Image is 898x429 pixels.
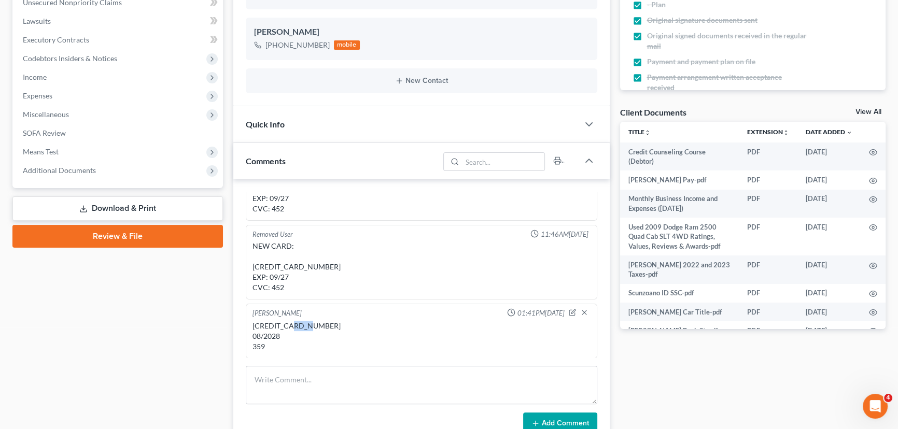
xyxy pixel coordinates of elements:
td: PDF [739,170,797,189]
a: Executory Contracts [15,31,223,49]
span: Means Test [23,147,59,156]
a: Review & File [12,225,223,248]
td: PDF [739,255,797,284]
span: 11:46AM[DATE] [541,230,588,239]
td: [DATE] [797,255,861,284]
div: [PERSON_NAME] [252,308,302,319]
span: Codebtors Insiders & Notices [23,54,117,63]
td: Scunzoano ID SSC-pdf [620,284,739,303]
div: [PERSON_NAME] [254,26,589,38]
i: unfold_more [783,130,789,136]
td: [PERSON_NAME] Bank St-pdf [620,321,739,340]
td: [DATE] [797,284,861,303]
td: PDF [739,142,797,171]
span: 4 [884,394,892,402]
span: Expenses [23,91,52,100]
td: [DATE] [797,218,861,255]
div: [CREDIT_CARD_NUMBER] 08/2028 359 [252,321,591,352]
td: Used 2009 Dodge Ram 2500 Quad Cab SLT 4WD Ratings, Values, Reviews & Awards-pdf [620,218,739,255]
td: [DATE] [797,321,861,340]
a: Lawsuits [15,12,223,31]
td: PDF [739,218,797,255]
a: View All [855,108,881,116]
i: unfold_more [644,130,651,136]
span: Miscellaneous [23,110,69,119]
td: [PERSON_NAME] 2022 and 2023 Taxes-pdf [620,255,739,284]
span: Comments [246,156,286,166]
iframe: Intercom live chat [863,394,888,419]
td: [DATE] [797,303,861,321]
span: Payment and payment plan on file [647,56,755,67]
span: SOFA Review [23,128,66,137]
td: PDF [739,190,797,218]
td: PDF [739,284,797,303]
td: [PERSON_NAME] Car Title-pdf [620,303,739,321]
div: mobile [334,40,360,50]
span: Income [23,73,47,81]
td: PDF [739,303,797,321]
td: Monthly Business Income and Expenses ([DATE]) [620,190,739,218]
span: Quick Info [246,119,285,129]
td: PDF [739,321,797,340]
a: Download & Print [12,196,223,221]
td: [DATE] [797,170,861,189]
span: Executory Contracts [23,35,89,44]
div: [PHONE_NUMBER] [265,40,330,50]
input: Search... [462,153,544,170]
a: Extensionunfold_more [747,128,789,136]
td: [DATE] [797,142,861,171]
span: Payment arrangement written acceptance received [647,72,810,93]
span: Original signed documents received in the regular mail [647,31,810,51]
i: expand_more [846,130,852,136]
div: Client Documents [620,107,686,118]
a: Titleunfold_more [628,128,651,136]
span: Lawsuits [23,17,51,25]
span: Additional Documents [23,166,96,175]
span: 01:41PM[DATE] [517,308,565,318]
td: Credit Counseling Course (Debtor) [620,142,739,171]
td: [DATE] [797,190,861,218]
span: Original signature documents sent [647,15,757,25]
div: Removed User [252,230,293,239]
div: NEW CARD: [CREDIT_CARD_NUMBER] EXP: 09/27 CVC: 452 [252,241,591,293]
button: New Contact [254,77,589,85]
a: Date Added expand_more [806,128,852,136]
a: SOFA Review [15,124,223,142]
td: [PERSON_NAME] Pay-pdf [620,170,739,189]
